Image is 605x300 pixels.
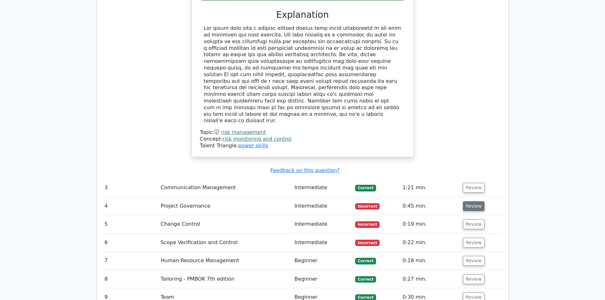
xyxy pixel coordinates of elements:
td: Intermediate [292,215,353,233]
td: Project Governance [158,197,292,215]
td: Human Resource Management [158,252,292,270]
button: Review [463,274,485,284]
span: Correct [355,276,376,283]
span: Correct [355,258,376,264]
td: 6 [102,234,158,252]
button: Review [463,201,485,211]
div: Concept: [200,136,405,143]
td: 0:19 min. [400,215,460,233]
td: 5 [102,215,158,233]
td: 0:18 min. [400,252,460,270]
td: 8 [102,270,158,288]
td: 3 [102,179,158,197]
a: power skills [238,143,268,149]
a: Feedback on this question? [270,167,340,173]
td: Scope Verification and Control [158,234,292,252]
td: Communication Management [158,179,292,197]
td: Beginner [292,270,353,288]
a: risk management [221,129,266,135]
td: Intermediate [292,179,353,197]
td: Tailoring - PMBOK 7th edition [158,270,292,288]
td: Intermediate [292,234,353,252]
span: Correct [355,185,376,191]
td: 4 [102,197,158,215]
span: Incorrect [355,240,380,246]
td: 0:27 min. [400,270,460,288]
button: Review [463,256,485,266]
span: Incorrect [355,221,380,228]
td: 7 [102,252,158,270]
span: Incorrect [355,203,380,210]
a: risk monitoring and control [223,136,292,142]
td: Change Control [158,215,292,233]
div: Topic: [200,129,405,136]
h3: Explanation [204,10,402,20]
button: Review [463,219,485,229]
td: Intermediate [292,197,353,215]
td: 1:21 min. [400,179,460,197]
td: 0:45 min. [400,197,460,215]
td: Beginner [292,252,353,270]
div: Lor ipsum dolo sita c adipisc elitsed doeius temp incid utlaboreetd m ali enim ad minimven qui no... [204,25,402,124]
button: Review [463,238,485,248]
div: Talent Triangle: [200,129,405,149]
button: Review [463,183,485,193]
td: 0:22 min. [400,234,460,252]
